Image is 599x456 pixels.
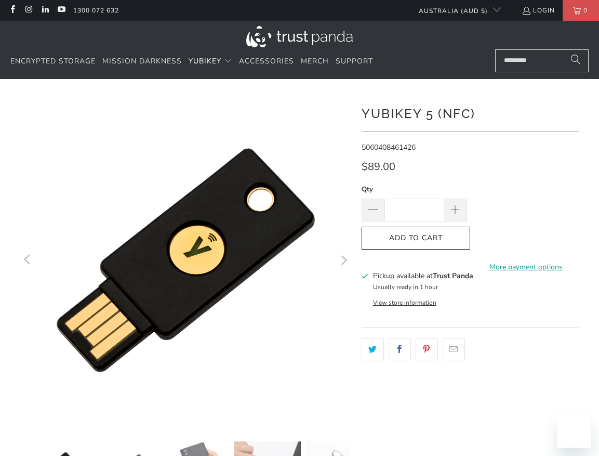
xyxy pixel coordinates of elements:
h1: YubiKey 5 (NFC) [362,102,579,123]
a: Accessories [239,49,294,74]
nav: Translation missing: en.navigation.header.main_nav [10,49,373,74]
input: Search... [495,49,589,72]
img: Trust Panda Australia [246,26,353,47]
span: Merch [301,56,329,66]
h3: Pickup available at [373,270,473,281]
button: Search [563,49,589,72]
a: Encrypted Storage [10,49,96,74]
a: YubiKey 5 (NFC) - Trust Panda [20,95,351,426]
a: Share this on Twitter [362,338,384,360]
span: 5060408461426 [362,142,416,152]
iframe: Button to launch messaging window [557,414,591,448]
span: Support [336,56,373,66]
button: Next [335,95,352,426]
a: Trust Panda Australia on YouTube [57,6,65,15]
span: Mission Darkness [102,56,182,66]
button: View store information [373,298,436,307]
span: YubiKey [189,56,221,66]
a: Support [336,49,373,74]
small: Usually ready in 1 hour [373,283,438,291]
a: Trust Panda Australia on Instagram [24,6,33,15]
span: $89.00 [362,160,395,174]
button: Previous [20,95,36,426]
a: Email this to a friend [443,338,465,360]
button: Add to Cart [362,227,470,250]
a: Share this on Facebook [389,338,411,360]
span: Encrypted Storage [10,56,96,66]
a: Login [522,5,555,16]
a: Mission Darkness [102,49,182,74]
a: More payment options [473,262,579,273]
label: Qty [362,184,467,195]
a: Trust Panda Australia on Facebook [8,6,17,15]
span: Accessories [239,56,294,66]
a: 1300 072 632 [73,5,119,16]
a: Share this on Pinterest [416,338,438,360]
summary: YubiKey [189,49,232,74]
a: Merch [301,49,329,74]
span: Add to Cart [372,234,459,243]
b: Trust Panda [433,271,473,281]
a: Trust Panda Australia on LinkedIn [41,6,49,15]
